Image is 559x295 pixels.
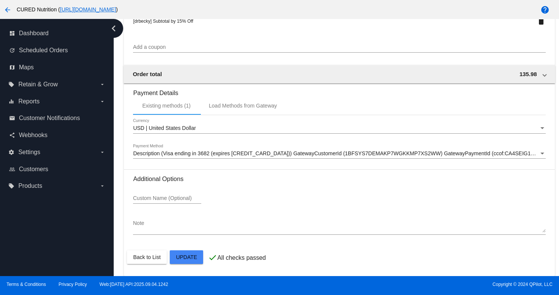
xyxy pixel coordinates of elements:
[19,166,48,173] span: Customers
[17,6,118,12] span: CURED Nutrition ( )
[142,103,191,109] div: Existing methods (1)
[19,30,49,37] span: Dashboard
[9,64,15,70] i: map
[19,115,80,122] span: Customer Notifications
[133,195,201,201] input: Custom Name (Optional)
[9,163,105,175] a: people_outline Customers
[133,125,196,131] span: USD | United States Dollar
[540,5,550,14] mat-icon: help
[9,129,105,141] a: share Webhooks
[19,64,34,71] span: Maps
[99,149,105,155] i: arrow_drop_down
[100,282,168,287] a: Web:[DATE] API:2025.09.04.1242
[99,183,105,189] i: arrow_drop_down
[9,115,15,121] i: email
[286,282,553,287] span: Copyright © 2024 QPilot, LLC
[99,98,105,105] i: arrow_drop_down
[99,81,105,87] i: arrow_drop_down
[133,19,193,24] span: [drbecky] Subtotal by 15% Off
[124,65,555,83] mat-expansion-panel-header: Order total 135.98
[209,103,277,109] div: Load Methods from Gateway
[108,22,120,34] i: chevron_left
[520,71,537,77] span: 135.98
[208,253,217,262] mat-icon: check
[133,71,162,77] span: Order total
[59,282,87,287] a: Privacy Policy
[8,149,14,155] i: settings
[9,112,105,124] a: email Customer Notifications
[127,250,166,264] button: Back to List
[133,175,545,183] h3: Additional Options
[18,149,40,156] span: Settings
[19,47,68,54] span: Scheduled Orders
[170,250,203,264] button: Update
[133,84,545,97] h3: Payment Details
[19,132,47,139] span: Webhooks
[537,17,546,26] mat-icon: delete
[133,151,545,157] mat-select: Payment Method
[9,132,15,138] i: share
[9,61,105,73] a: map Maps
[133,44,545,50] input: Add a coupon
[8,183,14,189] i: local_offer
[18,98,39,105] span: Reports
[8,98,14,105] i: equalizer
[9,166,15,172] i: people_outline
[9,30,15,36] i: dashboard
[6,282,46,287] a: Terms & Conditions
[217,254,266,261] p: All checks passed
[9,44,105,56] a: update Scheduled Orders
[133,125,545,131] mat-select: Currency
[18,81,58,88] span: Retain & Grow
[3,5,12,14] mat-icon: arrow_back
[9,47,15,53] i: update
[8,81,14,87] i: local_offer
[9,27,105,39] a: dashboard Dashboard
[18,183,42,189] span: Products
[60,6,116,12] a: [URL][DOMAIN_NAME]
[133,254,160,260] span: Back to List
[176,254,197,260] span: Update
